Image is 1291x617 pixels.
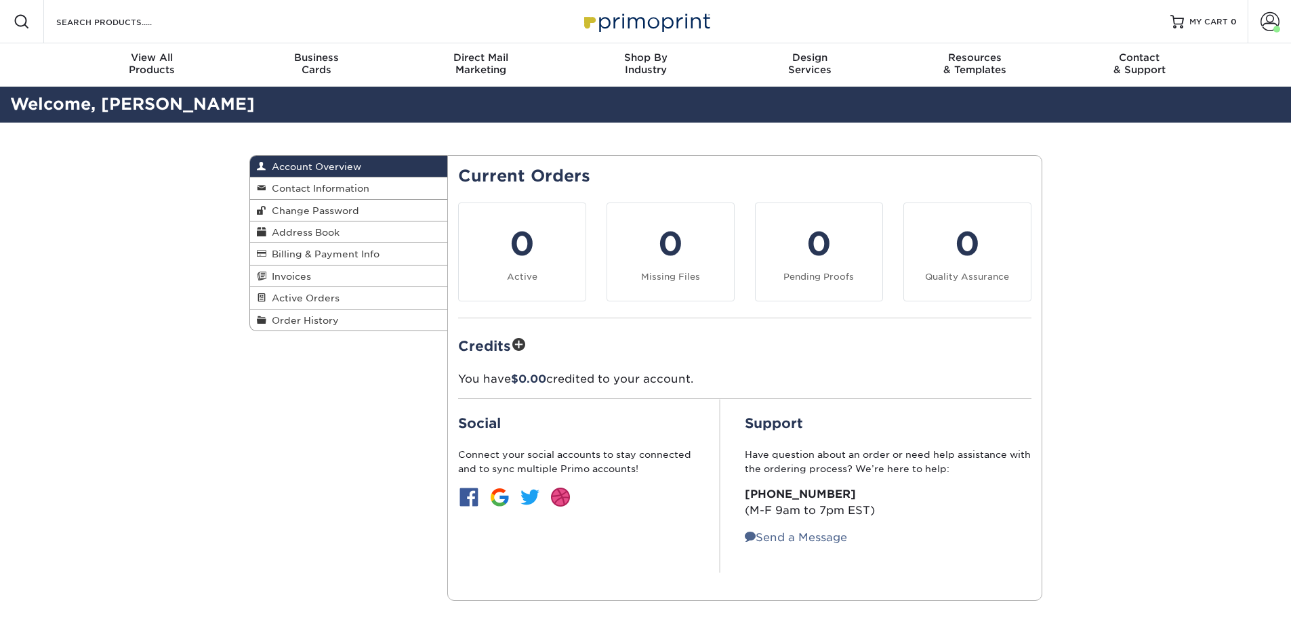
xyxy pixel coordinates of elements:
span: Account Overview [266,161,361,172]
div: 0 [912,219,1023,268]
p: Connect your social accounts to stay connected and to sync multiple Primo accounts! [458,448,695,475]
div: 0 [615,219,726,268]
a: Address Book [250,221,448,243]
span: MY CART [1189,16,1228,28]
span: Contact Information [266,183,369,194]
h2: Support [745,415,1031,431]
p: (M-F 9am to 7pm EST) [745,486,1031,519]
span: $0.00 [511,373,546,385]
div: & Support [1057,51,1222,76]
h2: Current Orders [458,167,1031,186]
a: Contact& Support [1057,43,1222,87]
p: You have credited to your account. [458,371,1031,387]
span: Shop By [563,51,728,64]
span: Contact [1057,51,1222,64]
span: Invoices [266,271,311,282]
small: Pending Proofs [783,272,854,282]
a: Invoices [250,265,448,287]
img: Primoprint [578,7,714,36]
span: Design [728,51,893,64]
small: Active [507,272,537,282]
a: Order History [250,310,448,331]
span: Resources [893,51,1057,64]
a: 0 Pending Proofs [755,203,883,301]
a: 0 Active [458,203,586,301]
h2: Social [458,415,695,431]
span: Address Book [266,227,340,238]
a: Billing & Payment Info [250,243,448,265]
a: Shop ByIndustry [563,43,728,87]
div: Products [70,51,234,76]
a: Contact Information [250,177,448,199]
a: Active Orders [250,287,448,309]
div: 0 [467,219,577,268]
img: btn-dribbble.jpg [550,486,571,508]
span: View All [70,51,234,64]
div: 0 [764,219,874,268]
strong: [PHONE_NUMBER] [745,488,856,501]
span: 0 [1231,17,1237,26]
p: Have question about an order or need help assistance with the ordering process? We’re here to help: [745,448,1031,475]
div: Cards [234,51,398,76]
span: Direct Mail [398,51,563,64]
div: Marketing [398,51,563,76]
a: Send a Message [745,531,847,544]
h2: Credits [458,335,1031,356]
a: Direct MailMarketing [398,43,563,87]
small: Quality Assurance [925,272,1009,282]
small: Missing Files [641,272,700,282]
div: Services [728,51,893,76]
a: View AllProducts [70,43,234,87]
img: btn-google.jpg [489,486,510,508]
a: BusinessCards [234,43,398,87]
span: Change Password [266,205,359,216]
span: Billing & Payment Info [266,249,380,259]
span: Business [234,51,398,64]
a: Account Overview [250,156,448,177]
div: Industry [563,51,728,76]
img: btn-facebook.jpg [458,486,480,508]
span: Order History [266,315,339,326]
a: 0 Missing Files [607,203,735,301]
a: Change Password [250,200,448,221]
a: DesignServices [728,43,893,87]
input: SEARCH PRODUCTS..... [55,14,187,30]
a: Resources& Templates [893,43,1057,87]
a: 0 Quality Assurance [903,203,1031,301]
div: & Templates [893,51,1057,76]
img: btn-twitter.jpg [519,486,541,508]
span: Active Orders [266,293,340,303]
